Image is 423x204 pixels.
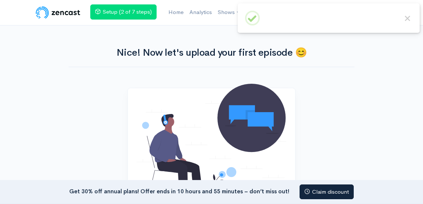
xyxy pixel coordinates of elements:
a: Shows [215,4,244,21]
a: Setup (2 of 7 steps) [90,4,157,20]
strong: Get 30% off annual plans! Offer ends in 10 hours and 55 minutes – don’t miss out! [69,187,289,194]
h1: Nice! Now let's upload your first episode 😊 [69,48,354,58]
img: ZenCast Logo [35,5,81,20]
a: Claim discount [300,184,354,200]
a: Analytics [186,4,215,20]
a: Home [165,4,186,20]
button: Close this dialog [403,14,412,23]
